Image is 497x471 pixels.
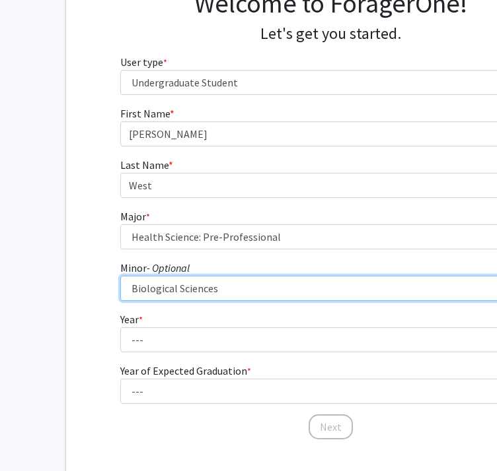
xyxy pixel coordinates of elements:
[120,260,190,276] label: Minor
[120,158,169,172] span: Last Name
[120,107,170,120] span: First Name
[120,311,143,327] label: Year
[120,208,150,224] label: Major
[10,412,56,461] iframe: Chat
[309,414,353,439] button: Next
[120,363,251,379] label: Year of Expected Graduation
[147,261,190,274] i: - Optional
[120,54,167,70] label: User type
